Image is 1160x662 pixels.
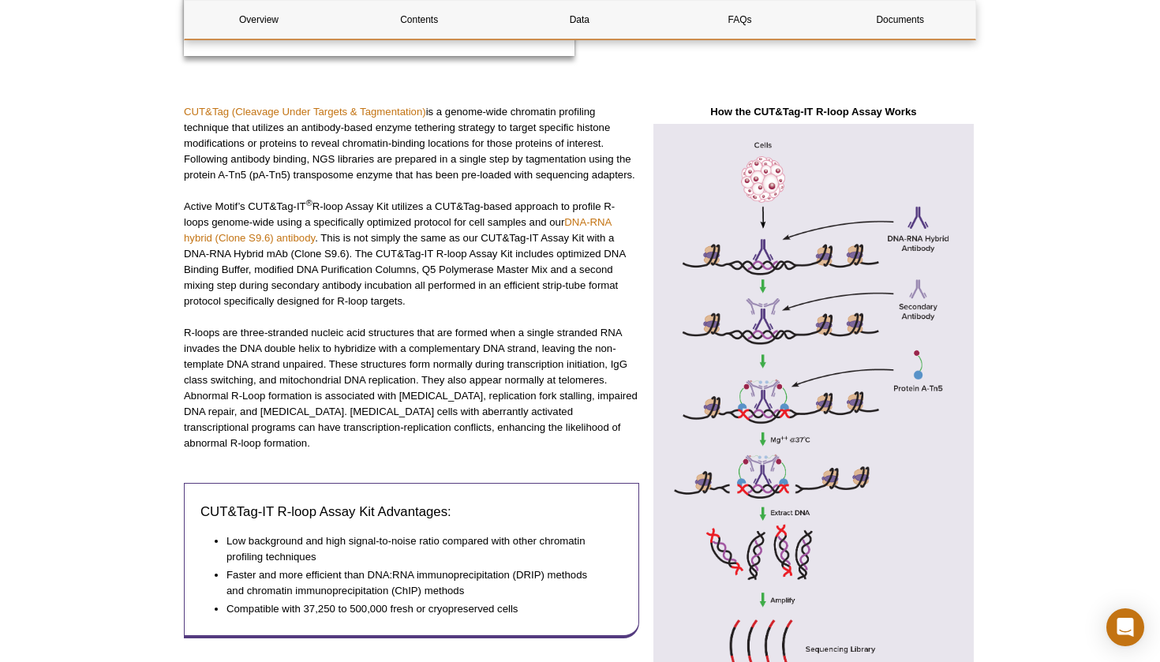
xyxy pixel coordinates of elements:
[226,567,607,599] li: Faster and more efficient than DNA:RNA immunoprecipitation (DRIP) methods and chromatin immunopre...
[306,197,312,207] sup: ®
[826,1,975,39] a: Documents
[666,1,814,39] a: FAQs
[1106,608,1144,646] div: Open Intercom Messenger
[226,601,607,617] li: Compatible with 37,250 to 500,000 fresh or cryopreserved cells
[710,106,916,118] strong: How the CUT&Tag-IT R-loop Assay Works
[184,106,426,118] a: CUT&Tag (Cleavage Under Targets & Tagmentation)
[184,199,639,309] p: Active Motif’s CUT&Tag-IT R-loop Assay Kit utilizes a CUT&Tag-based approach to profile R-loops g...
[184,104,639,183] p: is a genome-wide chromatin profiling technique that utilizes an antibody-based enzyme tethering s...
[184,325,639,451] p: R-loops are three-stranded nucleic acid structures that are formed when a single stranded RNA inv...
[200,503,623,522] h3: CUT&Tag-IT R-loop Assay Kit Advantages:
[185,1,333,39] a: Overview
[505,1,653,39] a: Data
[345,1,493,39] a: Contents
[226,533,607,565] li: Low background and high signal-to-noise ratio compared with other chromatin profiling techniques
[184,216,612,244] a: DNA-RNA hybrid (Clone S9.6) antibody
